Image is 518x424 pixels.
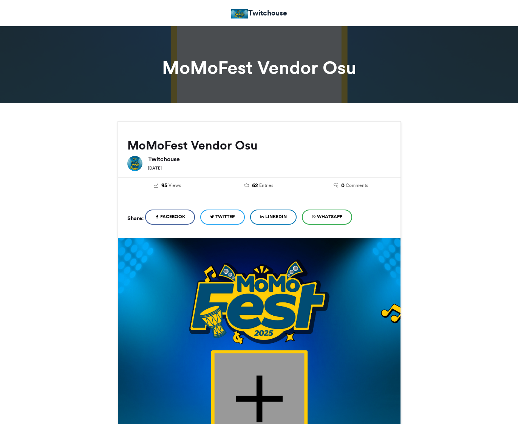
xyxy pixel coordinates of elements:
[231,8,287,19] a: Twitchouse
[311,182,391,190] a: 0 Comments
[219,182,299,190] a: 62 Entries
[302,210,352,225] a: WhatsApp
[127,156,142,171] img: Twitchouse
[127,213,144,223] h5: Share:
[148,156,391,162] h6: Twitchouse
[265,213,287,220] span: LinkedIn
[127,139,391,152] h2: MoMoFest Vendor Osu
[250,210,297,225] a: LinkedIn
[346,182,368,189] span: Comments
[127,182,208,190] a: 95 Views
[317,213,342,220] span: WhatsApp
[160,213,185,220] span: Facebook
[252,182,258,190] span: 62
[200,210,245,225] a: Twitter
[148,165,162,171] small: [DATE]
[49,59,469,77] h1: MoMoFest Vendor Osu
[341,182,345,190] span: 0
[231,9,248,19] img: Twitchouse Marketing
[145,210,195,225] a: Facebook
[215,213,235,220] span: Twitter
[161,182,167,190] span: 95
[169,182,181,189] span: Views
[259,182,273,189] span: Entries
